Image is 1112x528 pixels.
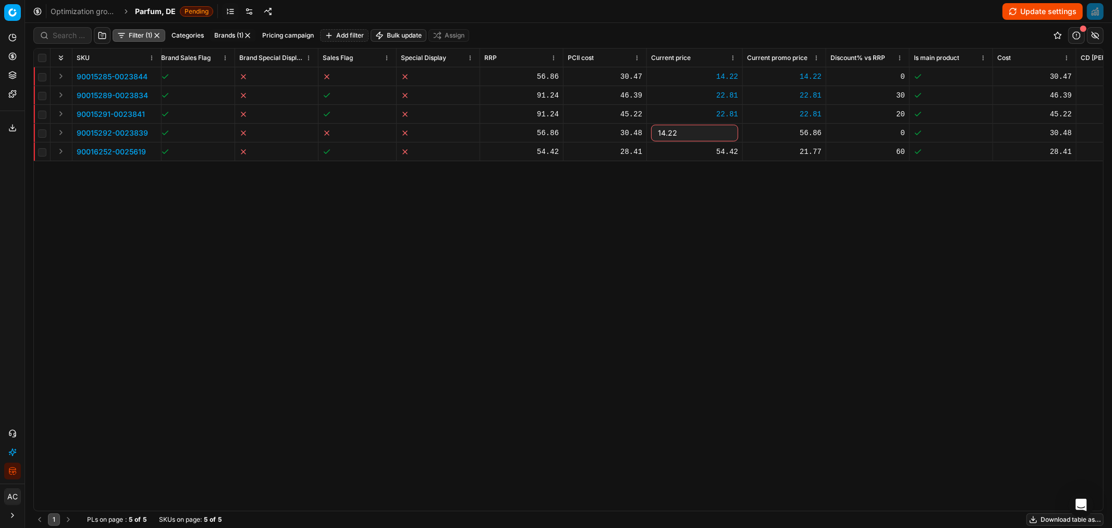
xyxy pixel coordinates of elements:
[830,109,905,119] div: 20
[747,54,808,62] span: Current promo price
[55,145,67,158] button: Expand
[651,71,738,82] div: 14.22
[135,6,176,17] span: Parfum, DE
[143,515,146,524] strong: 5
[204,515,207,524] strong: 5
[914,54,959,62] span: Is main product
[401,54,446,62] span: Special Display
[77,128,148,138] button: 90015292-0023839
[371,29,426,42] button: Bulk update
[33,513,75,526] nav: pagination
[1003,3,1083,20] button: Update settings
[320,29,369,42] button: Add filter
[997,71,1072,82] div: 30.47
[55,89,67,101] button: Expand
[747,128,822,138] div: 56.86
[51,6,213,17] nav: breadcrumb
[484,147,559,157] div: 54.42
[87,515,146,524] div: :
[5,489,20,505] span: AC
[55,70,67,82] button: Expand
[4,488,21,505] button: AC
[55,107,67,120] button: Expand
[568,109,642,119] div: 45.22
[830,54,885,62] span: Discount% vs RRP
[830,128,905,138] div: 0
[77,109,145,119] button: 90015291-0023841
[651,54,691,62] span: Current price
[53,30,85,41] input: Search by SKU or title
[830,147,905,157] div: 60
[135,6,213,17] span: Parfum, DEPending
[77,147,146,157] button: 90016252-0025619
[747,147,822,157] div: 21.77
[997,54,1011,62] span: Cost
[87,515,123,524] span: PLs on page
[997,128,1072,138] div: 30.48
[135,515,141,524] strong: of
[568,147,642,157] div: 28.41
[830,71,905,82] div: 0
[159,515,202,524] span: SKUs on page :
[55,126,67,139] button: Expand
[747,90,822,101] div: 22.81
[258,29,318,42] button: Pricing campaign
[429,29,469,42] button: Assign
[48,513,60,526] button: 1
[484,90,559,101] div: 91.24
[568,54,594,62] span: PCII cost
[568,71,642,82] div: 30.47
[997,147,1072,157] div: 28.41
[129,515,132,524] strong: 5
[568,128,642,138] div: 30.48
[210,515,216,524] strong: of
[167,29,208,42] button: Categories
[484,54,497,62] span: RRP
[218,515,222,524] strong: 5
[651,109,738,119] div: 22.81
[77,54,90,62] span: SKU
[113,29,165,42] button: Filter (1)
[51,6,117,17] a: Optimization groups
[55,52,67,64] button: Expand all
[747,71,822,82] div: 14.22
[239,54,303,62] span: Brand Special Display
[484,71,559,82] div: 56.86
[830,90,905,101] div: 30
[997,109,1072,119] div: 45.22
[484,128,559,138] div: 56.86
[1069,493,1094,518] div: Open Intercom Messenger
[568,90,642,101] div: 46.39
[651,147,738,157] div: 54.42
[651,90,738,101] div: 22.81
[62,513,75,526] button: Go to next page
[1027,513,1104,526] button: Download table as...
[997,90,1072,101] div: 46.39
[323,54,353,62] span: Sales Flag
[161,54,211,62] span: Brand Sales Flag
[77,71,148,82] button: 90015285-0023844
[484,109,559,119] div: 91.24
[33,513,46,526] button: Go to previous page
[210,29,256,42] button: Brands (1)
[77,90,148,101] button: 90015289-0023834
[747,109,822,119] div: 22.81
[180,6,213,17] span: Pending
